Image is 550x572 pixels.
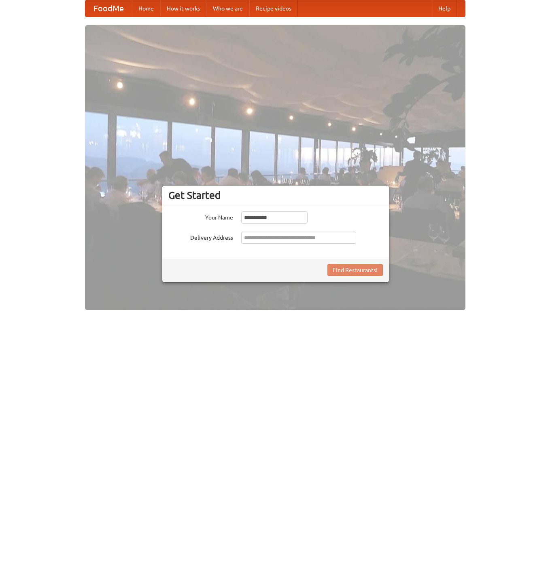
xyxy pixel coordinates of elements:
[327,264,383,276] button: Find Restaurants!
[249,0,298,17] a: Recipe videos
[432,0,457,17] a: Help
[160,0,206,17] a: How it works
[85,0,132,17] a: FoodMe
[206,0,249,17] a: Who we are
[168,189,383,201] h3: Get Started
[168,232,233,242] label: Delivery Address
[168,211,233,222] label: Your Name
[132,0,160,17] a: Home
